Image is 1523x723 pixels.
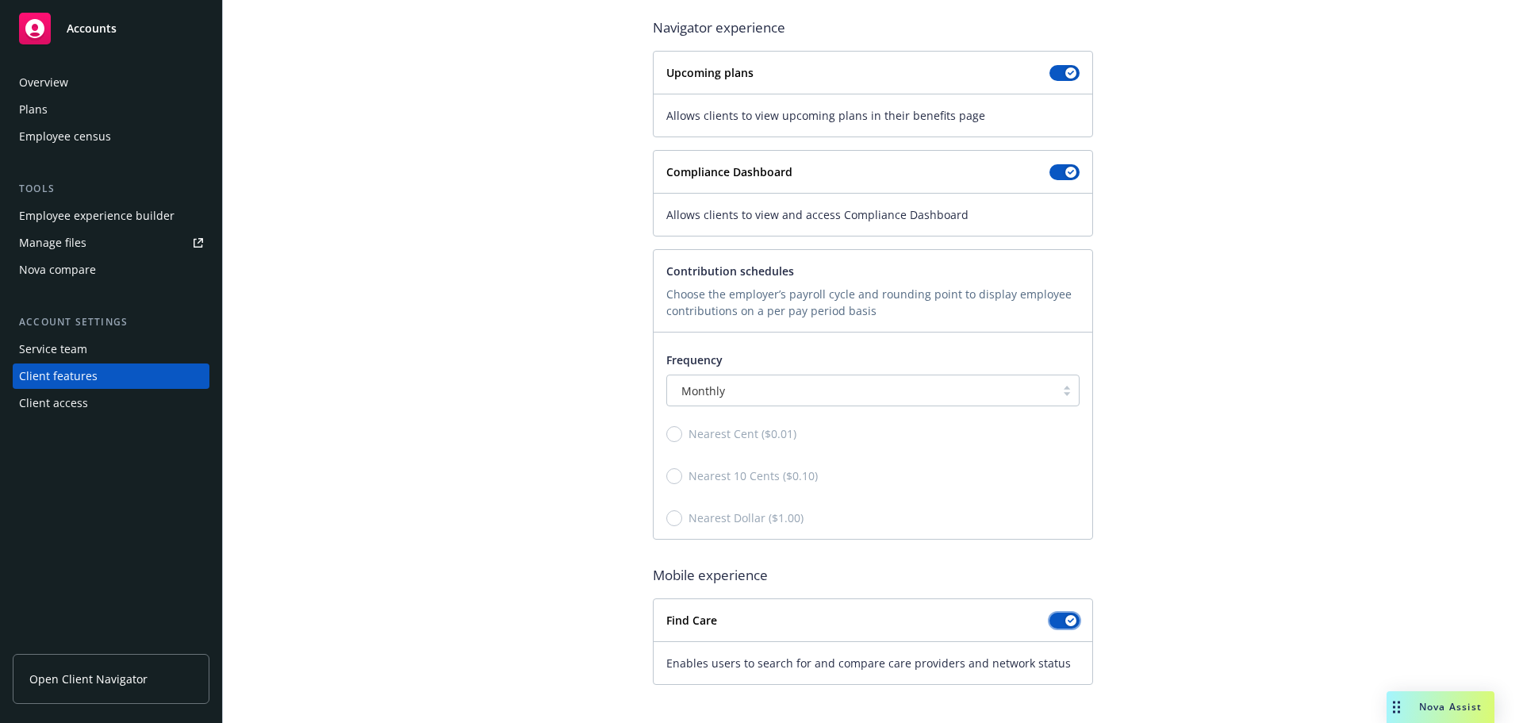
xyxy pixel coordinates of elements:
[19,390,88,416] div: Client access
[13,70,209,95] a: Overview
[689,467,818,484] span: Nearest 10 Cents ($0.10)
[666,510,682,526] input: Nearest Dollar ($1.00)
[666,352,1080,368] p: Frequency
[666,164,792,179] strong: Compliance Dashboard
[13,337,209,362] a: Service team
[13,230,209,256] a: Manage files
[666,206,1080,223] span: Allows clients to view and access Compliance Dashboard
[681,383,725,399] span: Monthly
[13,257,209,283] a: Nova compare
[1387,691,1406,723] div: Drag to move
[666,613,717,628] strong: Find Care
[666,468,682,484] input: Nearest 10 Cents ($0.10)
[19,97,48,122] div: Plans
[675,383,1047,399] span: Monthly
[13,97,209,122] a: Plans
[19,230,86,256] div: Manage files
[666,426,682,442] input: Nearest Cent ($0.01)
[1387,691,1494,723] button: Nova Assist
[13,181,209,197] div: Tools
[666,65,754,80] strong: Upcoming plans
[13,6,209,51] a: Accounts
[653,565,1093,586] span: Mobile experience
[13,203,209,229] a: Employee experience builder
[19,363,98,389] div: Client features
[19,124,111,149] div: Employee census
[689,510,804,526] span: Nearest Dollar ($1.00)
[29,671,148,687] span: Open Client Navigator
[19,70,68,95] div: Overview
[1419,700,1482,713] span: Nova Assist
[666,263,1080,279] p: Contribution schedules
[666,286,1080,319] p: Choose the employer’s payroll cycle and rounding point to display employee contributions on a per...
[19,337,87,362] div: Service team
[13,314,209,330] div: Account settings
[67,22,117,35] span: Accounts
[19,203,175,229] div: Employee experience builder
[19,257,96,283] div: Nova compare
[13,390,209,416] a: Client access
[666,107,1080,124] span: Allows clients to view upcoming plans in their benefits page
[653,17,1093,38] span: Navigator experience
[689,425,796,442] span: Nearest Cent ($0.01)
[13,363,209,389] a: Client features
[13,124,209,149] a: Employee census
[666,655,1080,671] span: Enables users to search for and compare care providers and network status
